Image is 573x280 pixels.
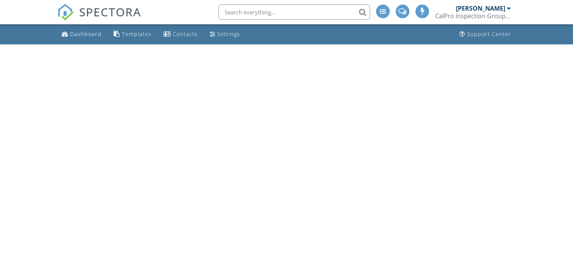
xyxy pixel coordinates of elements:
[111,27,155,41] a: Templates
[456,27,514,41] a: Support Center
[435,12,511,20] div: CalPro Inspection Group Sac
[219,5,370,20] input: Search everything...
[173,30,198,38] div: Contacts
[161,27,201,41] a: Contacts
[57,10,141,26] a: SPECTORA
[122,30,151,38] div: Templates
[70,30,101,38] div: Dashboard
[456,5,505,12] div: [PERSON_NAME]
[59,27,105,41] a: Dashboard
[79,4,141,20] span: SPECTORA
[207,27,243,41] a: Settings
[467,30,511,38] div: Support Center
[57,4,74,20] img: The Best Home Inspection Software - Spectora
[217,30,240,38] div: Settings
